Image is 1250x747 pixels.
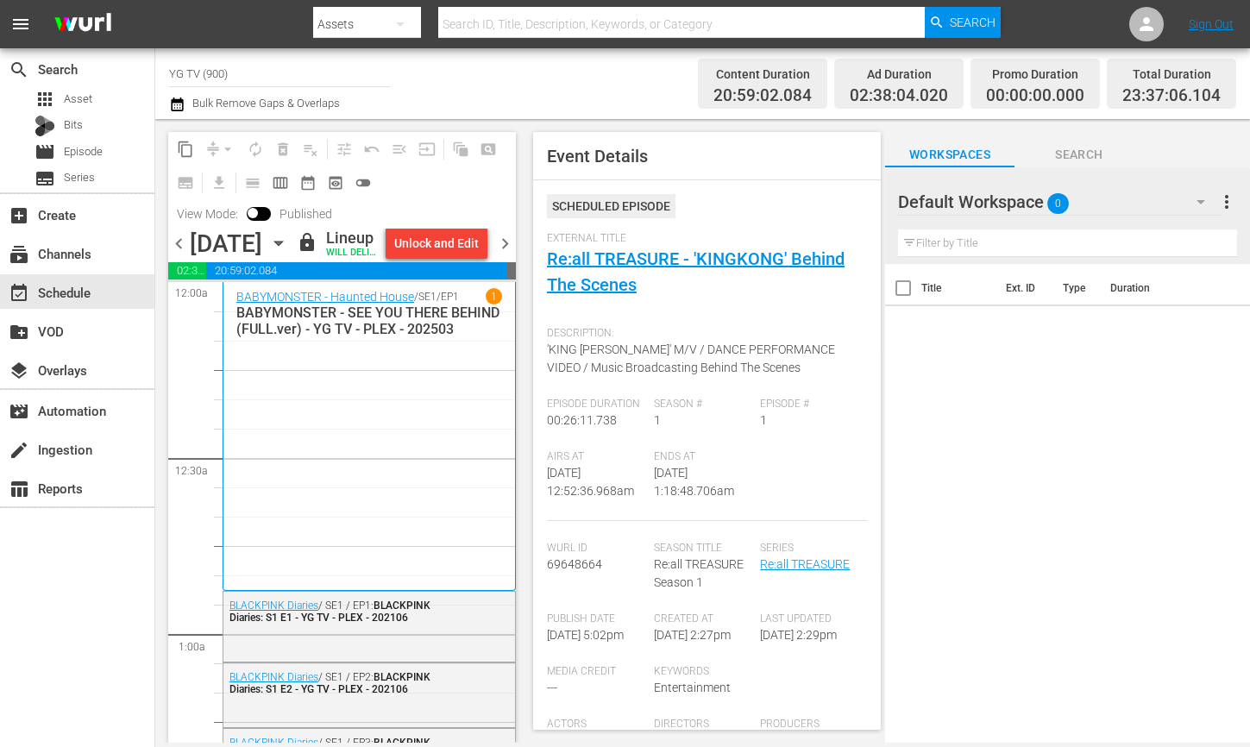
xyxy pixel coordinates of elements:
a: BABYMONSTER - Haunted House [236,290,414,304]
span: Episode [35,141,55,162]
span: Remove Gaps & Overlaps [199,135,242,163]
span: chevron_left [168,233,190,254]
a: Sign Out [1189,17,1234,31]
span: 02:38:04.020 [168,262,206,279]
span: Search [950,7,996,38]
a: Re:all TREASURE [760,557,850,571]
span: create_new_folder [9,322,29,342]
span: Episode Duration [547,398,645,411]
span: Update Metadata from Key Asset [413,135,441,163]
span: lock [297,232,317,253]
span: Refresh All Search Blocks [441,132,474,166]
span: Bulk Remove Gaps & Overlaps [190,97,340,110]
p: BABYMONSTER - SEE YOU THERE BEHIND (FULL.ver) - YG TV - PLEX - 202503 [236,304,502,337]
span: calendar_view_week_outlined [272,174,289,191]
span: more_vert [1216,191,1237,212]
span: Schedule [9,283,29,304]
div: Scheduled Episode [547,194,675,218]
span: Event Details [547,146,648,166]
span: 'KING [PERSON_NAME]' M/V / DANCE PERFORMANCE VIDEO / Music Broadcasting Behind The Scenes [547,342,835,374]
span: [DATE] 12:52:36.968am [547,466,634,498]
button: Search [925,7,1001,38]
a: BLACKPINK Diaries [229,671,318,683]
span: 00:26:11.738 [547,413,617,427]
span: BLACKPINK Diaries: S1 E1 - YG TV - PLEX - 202106 [229,599,430,624]
span: Publish Date [547,612,645,626]
span: Description: [547,327,858,341]
span: 00:00:00.000 [986,86,1084,106]
span: Actors [547,718,645,731]
span: Entertainment [654,681,731,694]
span: 69648664 [547,557,602,571]
span: Asset [64,91,92,108]
span: View Mode: [168,207,247,221]
span: 20:59:02.084 [713,86,812,106]
span: View Backup [322,169,349,197]
span: content_copy [177,141,194,158]
span: [DATE] 1:18:48.706am [654,466,734,498]
span: Reports [9,479,29,499]
span: Revert to Primary Episode [358,135,386,163]
span: BLACKPINK Diaries: S1 E2 - YG TV - PLEX - 202106 [229,671,430,695]
span: chevron_right [494,233,516,254]
th: Duration [1100,264,1203,312]
div: Unlock and Edit [394,228,479,259]
span: menu [10,14,31,35]
span: Series [35,168,55,189]
span: Customize Events [324,132,358,166]
a: BLACKPINK Diaries [229,599,318,612]
span: 1 [760,413,767,427]
span: Last Updated [760,612,858,626]
span: 0 [1047,185,1069,222]
button: more_vert [1216,181,1237,223]
span: date_range_outlined [299,174,317,191]
button: Unlock and Edit [386,228,487,259]
span: Create [9,205,29,226]
span: 02:38:04.020 [850,86,948,106]
div: Total Duration [1122,62,1221,86]
span: [DATE] 2:29pm [760,628,837,642]
div: Lineup [326,229,379,248]
div: Bits [35,116,55,136]
a: Re:all TREASURE - 'KINGKONG' Behind The Scenes [547,248,845,295]
span: Create Series Block [172,169,199,197]
div: [DATE] [190,229,262,258]
span: Keywords [654,665,752,679]
span: Wurl Id [547,542,645,556]
div: Content Duration [713,62,812,86]
span: Producers [760,718,858,731]
span: Episode [64,143,103,160]
span: External Title [547,232,858,246]
span: Search [9,60,29,80]
th: Type [1052,264,1100,312]
div: Promo Duration [986,62,1084,86]
span: Series [760,542,858,556]
span: Created At [654,612,752,626]
img: ans4CAIJ8jUAAAAAAAAAAAAAAAAAAAAAAAAgQb4GAAAAAAAAAAAAAAAAAAAAAAAAJMjXAAAAAAAAAAAAAAAAAAAAAAAAgAT5G... [41,4,124,45]
span: Ingestion [9,440,29,461]
span: Ends At [654,450,752,464]
span: [DATE] 5:02pm [547,628,624,642]
span: toggle_off [355,174,372,191]
span: Search [1014,144,1144,166]
span: Directors [654,718,752,731]
span: Season Title [654,542,752,556]
div: / SE1 / EP1: [229,599,430,624]
span: Automation [9,401,29,422]
span: subscriptions [9,244,29,265]
span: Series [64,169,95,186]
span: 23:37:06.104 [1122,86,1221,106]
span: [DATE] 2:27pm [654,628,731,642]
span: Day Calendar View [233,166,267,199]
span: preview_outlined [327,174,344,191]
span: Media Credit [547,665,645,679]
span: Month Calendar View [294,169,322,197]
span: --- [547,681,557,694]
span: Copy Lineup [172,135,199,163]
span: Overlays [9,361,29,381]
span: 20:59:02.084 [206,262,507,279]
div: / SE1 / EP2: [229,671,430,695]
span: Toggle to switch from Published to Draft view. [247,207,259,219]
div: WILL DELIVER: [DATE] 5p (local) [326,248,379,259]
span: Published [271,207,341,221]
